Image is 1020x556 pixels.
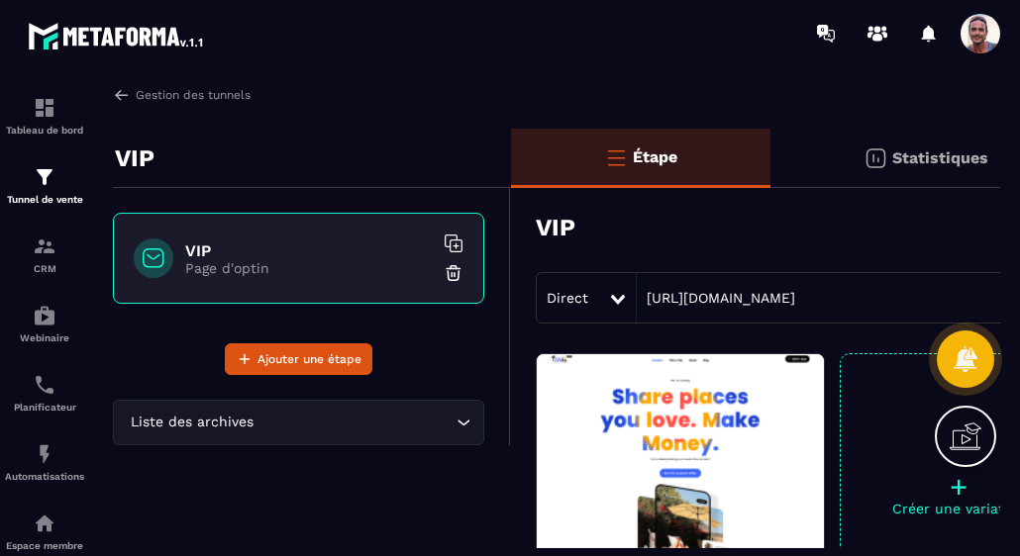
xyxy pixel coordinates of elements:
a: formationformationTunnel de vente [5,150,84,220]
button: Ajouter une étape [225,343,372,375]
p: VIP [115,139,154,178]
img: formation [33,96,56,120]
img: automations [33,304,56,327]
span: Liste des archives [126,412,257,433]
p: Étape [633,147,677,166]
p: Page d'optin [185,260,433,276]
img: scheduler [33,373,56,397]
img: formation [33,234,56,258]
img: automations [33,511,56,535]
h3: VIP [536,214,575,241]
img: trash [444,263,463,283]
p: Tunnel de vente [5,194,84,205]
div: Search for option [113,400,484,445]
p: CRM [5,263,84,274]
p: Tableau de bord [5,125,84,136]
p: Automatisations [5,471,84,482]
a: formationformationTableau de bord [5,81,84,150]
p: Webinaire [5,332,84,343]
p: Planificateur [5,402,84,413]
a: automationsautomationsWebinaire [5,289,84,358]
img: stats.20deebd0.svg [864,146,887,170]
a: automationsautomationsAutomatisations [5,427,84,497]
img: logo [28,18,206,53]
img: bars-o.4a397970.svg [604,145,628,169]
img: automations [33,442,56,466]
img: arrow [113,86,131,104]
a: [URL][DOMAIN_NAME] [637,290,795,306]
a: Gestion des tunnels [113,86,251,104]
h6: VIP [185,241,433,260]
img: formation [33,165,56,189]
img: image [537,354,824,552]
p: Statistiques [892,148,988,167]
a: schedulerschedulerPlanificateur [5,358,84,427]
span: Direct [547,290,588,306]
span: Ajouter une étape [257,349,361,369]
p: Espace membre [5,540,84,551]
input: Search for option [257,412,452,433]
a: formationformationCRM [5,220,84,289]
